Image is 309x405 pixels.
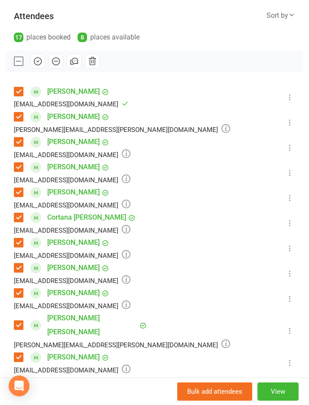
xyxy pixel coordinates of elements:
button: Bulk add attendees [177,382,252,401]
a: [PERSON_NAME] [47,135,100,149]
div: Attendees [14,10,54,22]
div: [EMAIL_ADDRESS][DOMAIN_NAME] [14,224,130,236]
a: [PERSON_NAME] [47,261,100,275]
a: [PERSON_NAME] [47,375,100,389]
a: [PERSON_NAME] [47,286,100,300]
div: [EMAIL_ADDRESS][DOMAIN_NAME] [14,364,130,375]
div: [EMAIL_ADDRESS][DOMAIN_NAME] [14,250,130,261]
div: [PERSON_NAME][EMAIL_ADDRESS][PERSON_NAME][DOMAIN_NAME] [14,339,230,350]
a: [PERSON_NAME] [47,350,100,364]
div: places available [78,31,140,43]
a: [PERSON_NAME] [47,185,100,199]
a: [PERSON_NAME] [PERSON_NAME] [47,311,137,339]
a: Cortana [PERSON_NAME] [47,211,126,224]
button: View [257,382,299,401]
div: [EMAIL_ADDRESS][DOMAIN_NAME] [14,174,130,185]
div: 8 [78,33,87,42]
div: [EMAIL_ADDRESS][DOMAIN_NAME] [14,149,130,160]
div: [EMAIL_ADDRESS][DOMAIN_NAME] [14,99,128,110]
a: [PERSON_NAME] [47,85,100,99]
div: Open Intercom Messenger [9,375,29,396]
div: Sort by [267,10,295,21]
div: [EMAIL_ADDRESS][DOMAIN_NAME] [14,199,130,211]
a: [PERSON_NAME] [47,110,100,124]
a: [PERSON_NAME] [47,236,100,250]
div: places booked [14,31,71,43]
div: [PERSON_NAME][EMAIL_ADDRESS][PERSON_NAME][DOMAIN_NAME] [14,124,230,135]
div: 17 [14,33,23,42]
div: [EMAIL_ADDRESS][DOMAIN_NAME] [14,275,130,286]
a: [PERSON_NAME] [47,160,100,174]
div: [EMAIL_ADDRESS][DOMAIN_NAME] [14,300,130,311]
